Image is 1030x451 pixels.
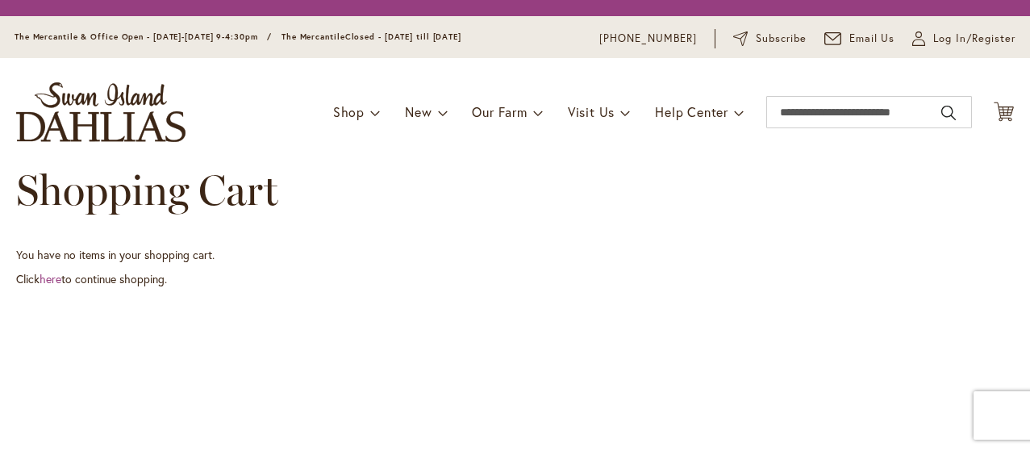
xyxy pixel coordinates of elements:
a: Subscribe [733,31,807,47]
a: Log In/Register [912,31,1015,47]
span: Help Center [655,103,728,120]
span: Our Farm [472,103,527,120]
button: Search [941,100,956,126]
span: Shopping Cart [16,165,278,215]
p: You have no items in your shopping cart. [16,247,1014,263]
a: Email Us [824,31,895,47]
span: New [405,103,432,120]
span: Closed - [DATE] till [DATE] [345,31,461,42]
p: Click to continue shopping. [16,271,1014,287]
span: Shop [333,103,365,120]
span: Email Us [849,31,895,47]
span: Visit Us [568,103,615,120]
span: The Mercantile & Office Open - [DATE]-[DATE] 9-4:30pm / The Mercantile [15,31,345,42]
span: Log In/Register [933,31,1015,47]
a: store logo [16,82,186,142]
a: here [40,271,61,286]
a: [PHONE_NUMBER] [599,31,697,47]
span: Subscribe [756,31,807,47]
